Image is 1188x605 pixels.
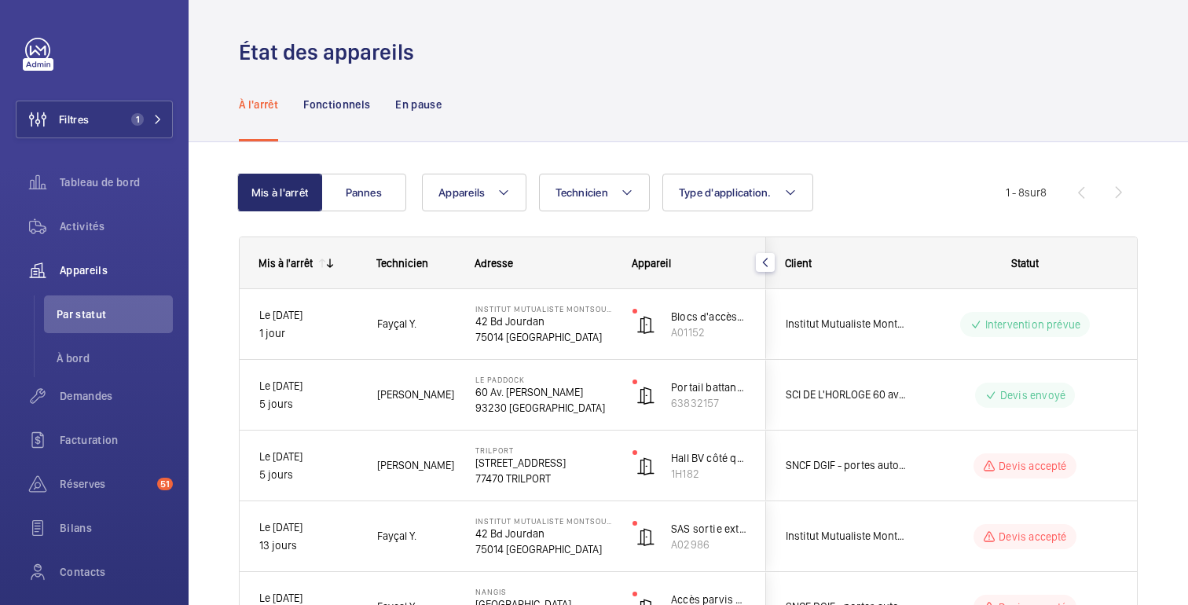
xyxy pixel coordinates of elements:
[671,467,699,480] font: 1H182
[60,478,106,490] font: Réserves
[259,450,302,463] font: Le [DATE]
[671,452,757,464] font: Hall BV côté quais
[671,326,705,339] font: A01152
[240,501,766,572] div: Appuyez sur ESPACE pour sélectionner cette ligne.
[475,257,513,269] font: Adresse
[60,220,104,233] font: Activités
[555,186,608,199] font: Technicien
[259,539,297,552] font: 13 jours
[377,459,454,471] font: [PERSON_NAME]
[60,264,108,277] font: Appareils
[1040,186,1047,199] font: 8
[662,174,813,211] button: Type d'application.
[475,516,620,526] font: Institut Mutualiste Montsouris
[239,38,414,65] font: État des appareils
[475,401,605,414] font: 93230 [GEOGRAPHIC_DATA]
[16,101,173,138] button: Filtres1
[57,308,107,321] font: Par statut
[59,113,89,126] font: Filtres
[346,186,382,199] font: Pannes
[475,527,544,540] font: 42 Bd Jourdan
[539,174,650,211] button: Technicien
[999,530,1066,543] font: Devis accepté
[679,186,772,199] font: Type d'application.
[671,381,773,394] font: Portail battant entrée
[475,375,525,384] font: Le Paddock
[1025,186,1040,199] font: sur
[376,257,428,269] font: Technicien
[251,186,308,199] font: Mis à l'arrêt
[259,592,302,604] font: Le [DATE]
[475,445,514,455] font: TRILPORT
[999,460,1066,472] font: Devis accepté
[377,317,416,330] font: Fayçal Y.
[671,397,719,409] font: 63832157
[636,386,655,405] img: automatic_door.svg
[259,468,293,481] font: 5 jours
[240,360,766,431] div: Appuyez sur ESPACE pour sélectionner cette ligne.
[136,114,140,125] font: 1
[1000,389,1065,401] font: Devis envoyé
[395,98,442,111] font: En pause
[60,566,106,578] font: Contacts
[321,174,406,211] button: Pannes
[632,257,671,269] font: Appareil
[786,530,928,542] font: Institut Mutualiste Montsouris
[475,472,551,485] font: 77470 TRILPORT
[1006,186,1025,199] font: 1 - 8
[671,522,1000,535] font: SAS sortie extérieure - Record DSTA 20 - Coulissante vitrée 2 portes
[438,186,485,199] font: Appareils
[259,521,302,533] font: Le [DATE]
[240,289,766,360] div: Appuyez sur ESPACE pour sélectionner cette ligne.
[671,310,970,323] font: Blocs d'accès 9,10,11 - BESAM Power Swing - Battante 2 portes
[475,543,602,555] font: 75014 [GEOGRAPHIC_DATA]
[377,388,454,401] font: [PERSON_NAME]
[237,174,322,211] button: Mis à l'arrêt
[259,309,302,321] font: Le [DATE]
[636,456,655,475] img: automatic_door.svg
[303,98,370,111] font: Fonctionnels
[259,398,293,410] font: 5 jours
[259,327,285,339] font: 1 jour
[1011,257,1039,269] font: Statut
[239,98,278,111] font: À l'arrêt
[160,478,170,489] font: 51
[259,379,302,392] font: Le [DATE]
[475,386,583,398] font: 60 Av. [PERSON_NAME]
[636,315,655,334] img: automatic_door.svg
[785,257,812,269] font: Client
[475,315,544,328] font: 42 Bd Jourdan
[377,530,416,542] font: Fayçal Y.
[60,176,140,189] font: Tableau de bord
[60,522,92,534] font: Bilans
[671,538,709,551] font: A02986
[636,527,655,546] img: automatic_door.svg
[57,352,90,365] font: À bord
[786,317,928,330] font: Institut Mutualiste Montsouris
[475,331,602,343] font: 75014 [GEOGRAPHIC_DATA]
[786,459,944,471] font: SNCF DGIF - portes automatiques
[60,390,113,402] font: Demandes
[985,318,1080,331] font: Intervention prévue
[475,587,507,596] font: NANGIS
[240,431,766,501] div: Appuyez sur ESPACE pour sélectionner cette ligne.
[60,434,119,446] font: Facturation
[258,257,313,269] font: Mis à l'arrêt
[422,174,526,211] button: Appareils
[475,304,620,313] font: Institut Mutualiste Montsouris
[475,456,566,469] font: [STREET_ADDRESS]
[786,388,1110,401] font: SCI DE L'HORLOGE 60 av [PERSON_NAME] 93320 [GEOGRAPHIC_DATA]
